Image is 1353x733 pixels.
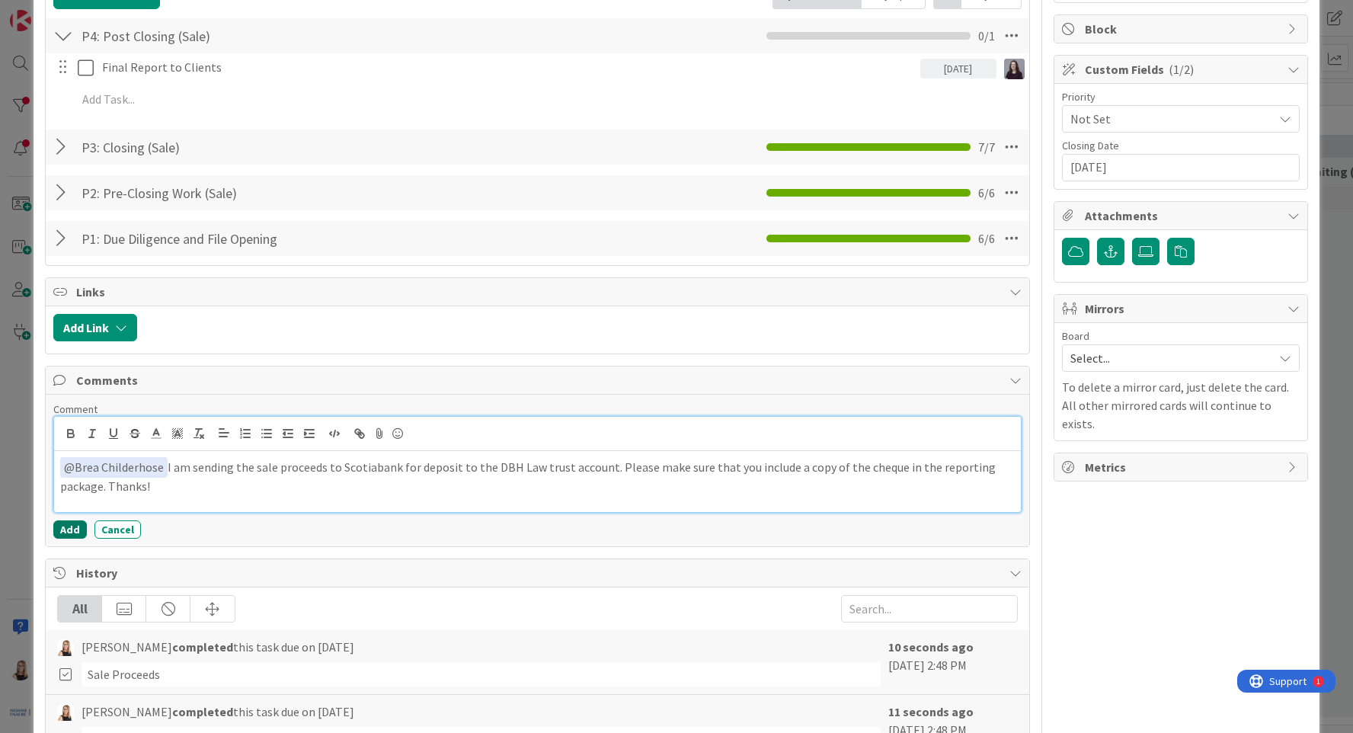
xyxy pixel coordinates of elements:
span: @ [64,459,75,475]
span: 6 / 6 [978,184,995,202]
div: 1 [79,6,83,18]
div: Priority [1062,91,1300,102]
input: YYYY/MM/DD [1070,155,1291,181]
span: Mirrors [1085,299,1280,318]
input: Add Checklist... [76,179,419,206]
p: To delete a mirror card, just delete the card. All other mirrored cards will continue to exists. [1062,378,1300,433]
span: Comments [76,371,1001,389]
button: Add [53,520,87,539]
b: completed [172,639,233,655]
span: Board [1062,331,1089,341]
span: [PERSON_NAME] this task due on [DATE] [82,703,354,721]
span: History [76,564,1001,582]
span: 6 / 6 [978,229,995,248]
div: All [58,596,102,622]
img: DB [57,639,74,656]
span: ( 1/2 ) [1169,62,1194,77]
p: Final Report to Clients [102,59,914,76]
div: Sale Proceeds [82,662,880,687]
div: [DATE] 2:48 PM [888,638,1018,687]
span: [PERSON_NAME] this task due on [DATE] [82,638,354,656]
input: Add Checklist... [76,133,419,161]
input: Add Checklist... [76,225,419,252]
span: 7 / 7 [978,138,995,156]
span: Attachments [1085,206,1280,225]
span: Support [32,2,69,21]
b: 11 seconds ago [888,704,974,719]
b: completed [172,704,233,719]
span: 0 / 1 [978,27,995,45]
span: Custom Fields [1085,60,1280,78]
span: Select... [1070,347,1265,369]
span: Links [76,283,1001,301]
b: 10 seconds ago [888,639,974,655]
div: [DATE] [920,59,996,78]
div: Closing Date [1062,140,1300,151]
span: Block [1085,20,1280,38]
span: Not Set [1070,108,1265,130]
button: Cancel [94,520,141,539]
p: I am sending the sale proceeds to Scotiabank for deposit to the DBH Law trust account. Please mak... [60,457,1014,495]
img: DB [57,704,74,721]
span: Comment [53,402,98,416]
button: Add Link [53,314,137,341]
span: Metrics [1085,458,1280,476]
input: Add Checklist... [76,22,419,50]
span: Brea Childerhose [64,459,164,475]
input: Search... [841,595,1018,623]
img: BC [1004,59,1025,79]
